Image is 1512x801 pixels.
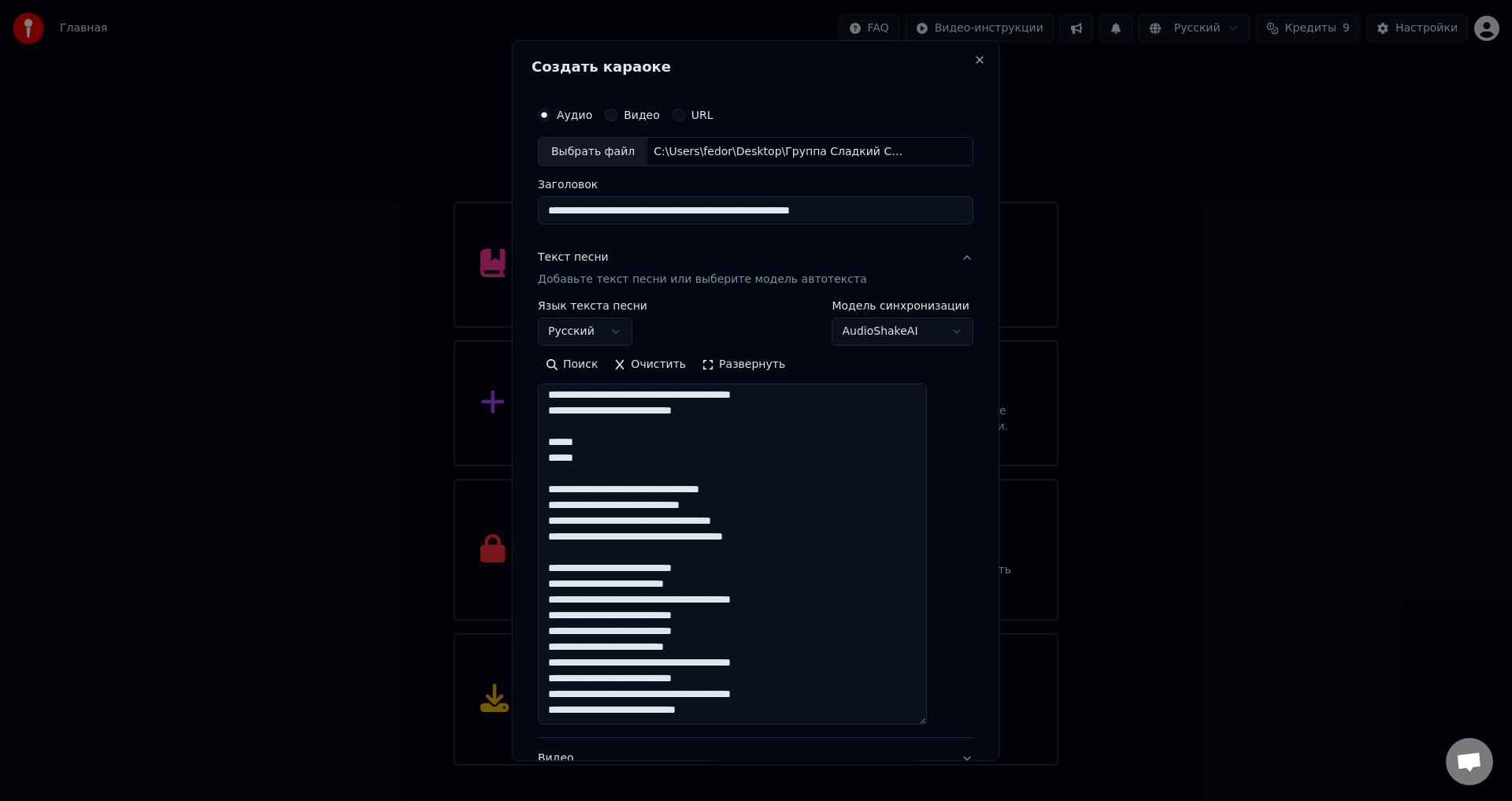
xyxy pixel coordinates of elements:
[538,238,973,301] button: Текст песниДобавьте текст песни или выберите модель автотекста
[539,138,647,166] div: Выбрать файл
[538,301,647,312] label: Язык текста песни
[691,109,713,121] label: URL
[624,109,660,121] label: Видео
[694,353,793,378] button: Развернуть
[538,180,973,191] label: Заголовок
[538,250,609,266] div: Текст песни
[532,60,980,74] h2: Создать караоке
[538,301,973,738] div: Текст песниДобавьте текст песни или выберите модель автотекста
[832,301,974,312] label: Модель синхронизации
[557,109,592,121] label: Аудио
[538,353,606,378] button: Поиск
[647,144,915,160] div: C:\Users\fedor\Desktop\Группа Сладкий Сон, [PERSON_NAME] белом покрывале января.mp3
[538,273,867,288] p: Добавьте текст песни или выберите модель автотекста
[538,751,948,789] div: Видео
[606,353,695,378] button: Очистить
